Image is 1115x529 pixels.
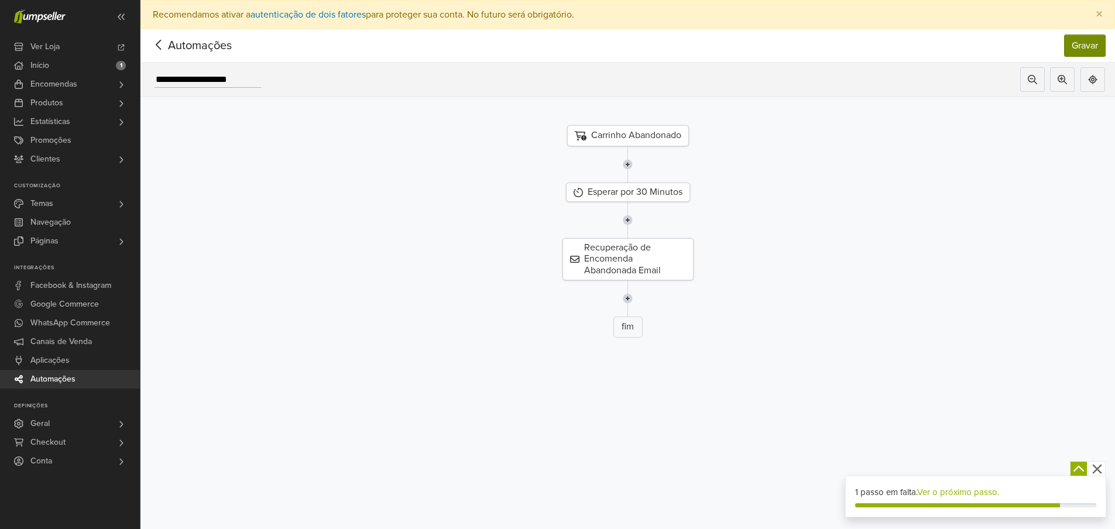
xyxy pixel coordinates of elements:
[30,150,60,169] span: Clientes
[917,487,999,497] a: Ver o próximo passo.
[150,37,214,54] span: Automações
[14,264,140,272] p: Integrações
[30,276,111,295] span: Facebook & Instagram
[623,202,633,238] img: line-7960e5f4d2b50ad2986e.svg
[30,295,99,314] span: Google Commerce
[30,433,66,452] span: Checkout
[1084,1,1114,29] button: Close
[855,486,1096,499] div: 1 passo em falta.
[1096,6,1103,23] span: ×
[30,112,70,131] span: Estatísticas
[566,183,690,202] div: Esperar por 30 Minutos
[30,370,76,389] span: Automações
[14,403,140,410] p: Definições
[30,452,52,470] span: Conta
[562,238,694,280] div: Recuperação de Encomenda Abandonada Email
[30,213,71,232] span: Navegação
[30,351,70,370] span: Aplicações
[30,332,92,351] span: Canais de Venda
[30,232,59,250] span: Páginas
[251,9,366,20] a: autenticação de dois fatores
[1064,35,1106,57] button: Gravar
[116,61,126,70] span: 1
[30,414,50,433] span: Geral
[30,75,77,94] span: Encomendas
[623,146,633,183] img: line-7960e5f4d2b50ad2986e.svg
[30,314,110,332] span: WhatsApp Commerce
[623,280,633,317] img: line-7960e5f4d2b50ad2986e.svg
[30,56,49,75] span: Início
[30,131,71,150] span: Promoções
[30,94,63,112] span: Produtos
[30,194,53,213] span: Temas
[14,183,140,190] p: Customização
[613,317,643,338] div: fim
[30,37,60,56] span: Ver Loja
[567,125,689,146] div: Carrinho Abandonado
